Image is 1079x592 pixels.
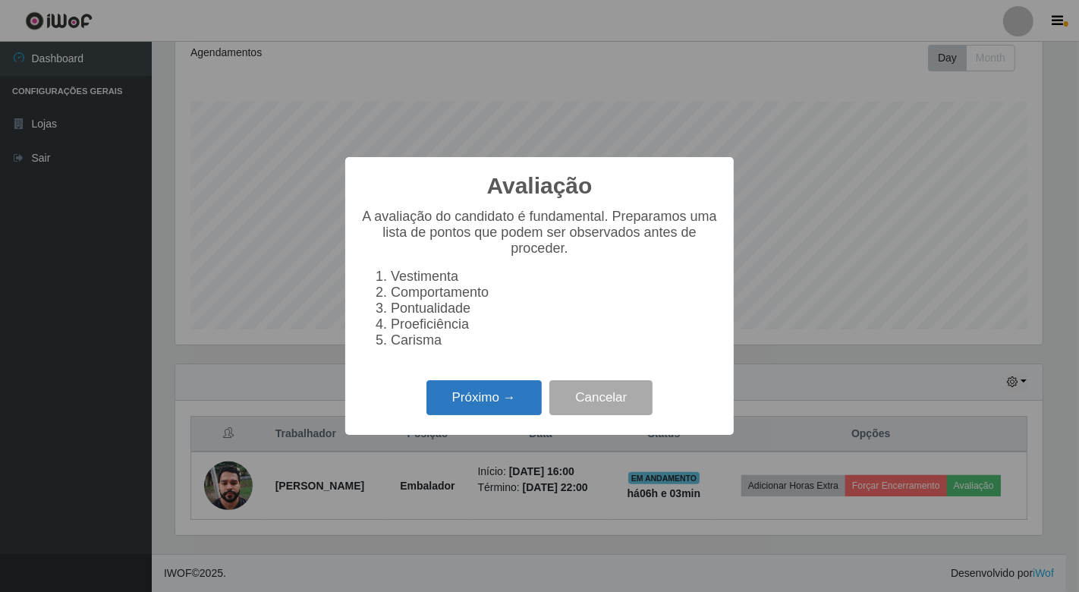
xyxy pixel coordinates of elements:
[391,285,719,301] li: Comportamento
[391,332,719,348] li: Carisma
[549,380,653,416] button: Cancelar
[487,172,593,200] h2: Avaliação
[360,209,719,257] p: A avaliação do candidato é fundamental. Preparamos uma lista de pontos que podem ser observados a...
[391,301,719,316] li: Pontualidade
[426,380,542,416] button: Próximo →
[391,269,719,285] li: Vestimenta
[391,316,719,332] li: Proeficiência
